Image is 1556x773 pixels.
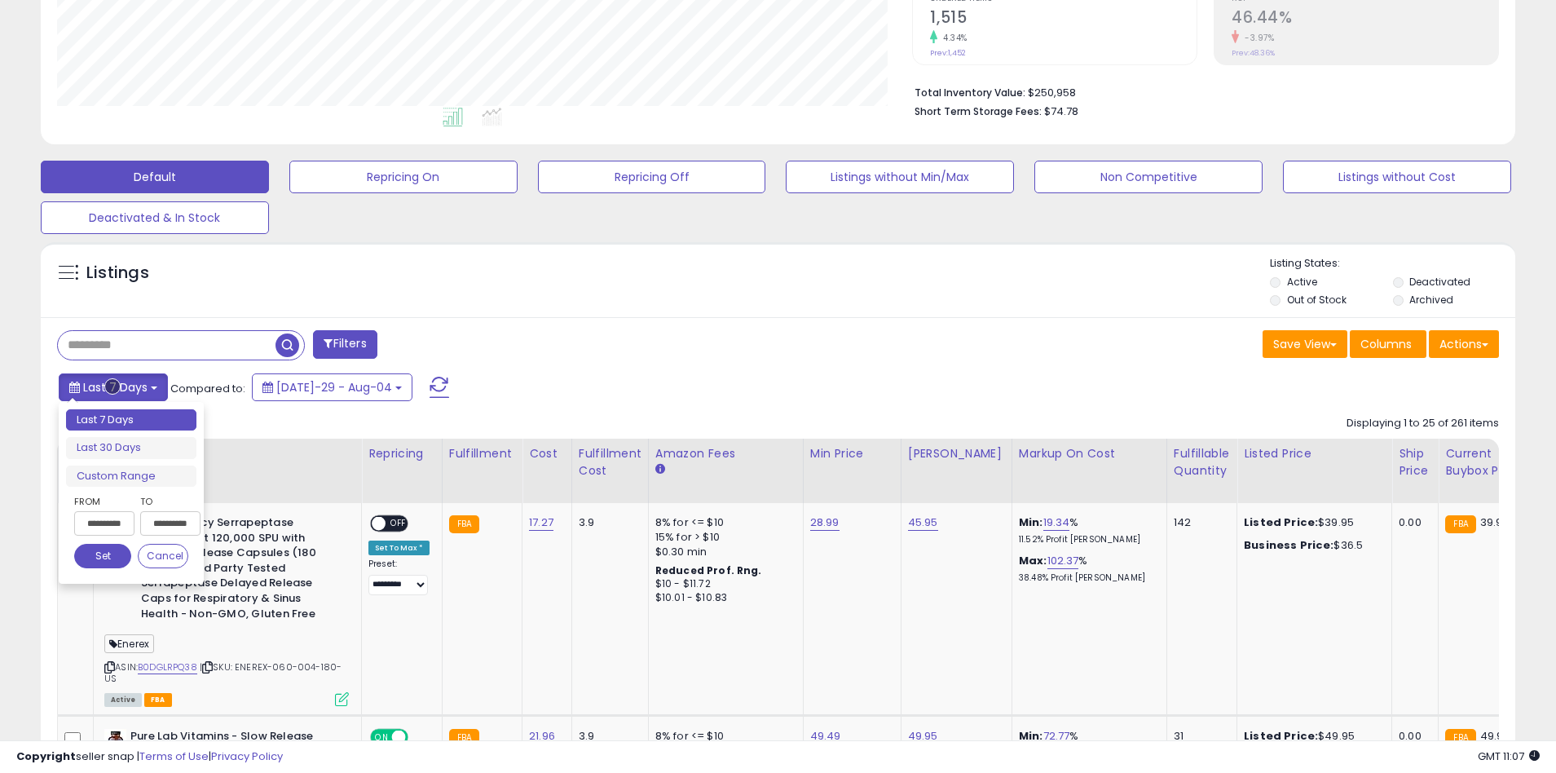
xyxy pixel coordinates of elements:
div: Fulfillable Quantity [1174,445,1230,479]
p: 11.52% Profit [PERSON_NAME] [1019,534,1154,546]
span: Columns [1360,336,1412,352]
div: Markup on Cost [1019,445,1160,462]
a: Terms of Use [139,749,209,764]
a: B0DGLRPQ38 [138,660,197,674]
b: Reduced Prof. Rng. [655,563,762,577]
div: Cost [529,445,565,462]
a: 17.27 [529,515,553,531]
button: Cancel [138,544,188,568]
label: To [140,493,188,510]
div: Title [100,445,355,462]
div: 15% for > $10 [655,530,791,545]
li: $250,958 [915,82,1487,101]
b: Listed Price: [1244,515,1318,530]
div: Fulfillment [449,445,515,462]
div: Min Price [810,445,894,462]
div: Amazon Fees [655,445,796,462]
button: Default [41,161,269,193]
small: Prev: 48.36% [1232,48,1275,58]
a: 28.99 [810,515,840,531]
div: Fulfillment Cost [579,445,641,479]
button: Listings without Min/Max [786,161,1014,193]
div: $0.30 min [655,545,791,559]
label: From [74,493,131,510]
a: 19.34 [1043,515,1070,531]
div: Ship Price [1399,445,1431,479]
li: Last 30 Days [66,437,196,459]
small: FBA [1445,515,1475,533]
div: Listed Price [1244,445,1385,462]
div: 8% for <= $10 [655,515,791,530]
div: % [1019,554,1154,584]
label: Deactivated [1409,275,1470,289]
div: Repricing [368,445,435,462]
b: High Potency Serrapeptase Supplement 120,000 SPU with Delayed Release Capsules (180 Count) - 3rd ... [141,515,339,625]
button: Filters [313,330,377,359]
div: ASIN: [104,515,349,705]
div: $39.95 [1244,515,1379,530]
div: Set To Max * [368,541,430,555]
small: Amazon Fees. [655,462,665,477]
button: Listings without Cost [1283,161,1511,193]
a: 45.95 [908,515,938,531]
button: Last 7 Days [59,373,168,401]
div: seller snap | | [16,749,283,765]
span: Compared to: [170,381,245,396]
th: The percentage added to the cost of goods (COGS) that forms the calculator for Min & Max prices. [1012,439,1166,503]
button: Save View [1263,330,1347,358]
li: Last 7 Days [66,409,196,431]
div: Displaying 1 to 25 of 261 items [1347,416,1499,431]
p: Listing States: [1270,256,1515,272]
button: Non Competitive [1034,161,1263,193]
label: Archived [1409,293,1453,307]
span: 2025-08-12 11:07 GMT [1478,749,1540,764]
span: | SKU: ENEREX-060-004-180-US [104,660,342,685]
h2: 1,515 [930,8,1197,30]
span: All listings currently available for purchase on Amazon [104,693,142,707]
small: -3.97% [1239,32,1274,44]
span: OFF [386,517,412,531]
small: Prev: 1,452 [930,48,966,58]
h2: 46.44% [1232,8,1498,30]
li: Custom Range [66,466,196,488]
a: Privacy Policy [211,749,283,764]
div: 0.00 [1399,515,1426,530]
div: 3.9 [579,515,636,530]
small: 4.34% [937,32,968,44]
p: 38.48% Profit [PERSON_NAME] [1019,572,1154,584]
button: Actions [1429,330,1499,358]
div: % [1019,515,1154,546]
button: Set [74,544,131,568]
span: 39.95 [1480,515,1510,530]
span: [DATE]-29 - Aug-04 [276,379,392,395]
span: $74.78 [1044,104,1078,119]
div: $10.01 - $10.83 [655,591,791,605]
b: Min: [1019,515,1043,530]
button: [DATE]-29 - Aug-04 [252,373,412,401]
div: $10 - $11.72 [655,577,791,591]
div: [PERSON_NAME] [908,445,1005,462]
span: FBA [144,693,172,707]
button: Repricing Off [538,161,766,193]
div: $36.5 [1244,538,1379,553]
span: Last 7 Days [83,379,148,395]
div: Preset: [368,559,430,595]
div: 142 [1174,515,1224,530]
h5: Listings [86,262,149,285]
b: Short Term Storage Fees: [915,104,1042,118]
button: Repricing On [289,161,518,193]
label: Out of Stock [1287,293,1347,307]
div: Current Buybox Price [1445,445,1529,479]
label: Active [1287,275,1317,289]
small: FBA [449,515,479,533]
a: 102.37 [1047,553,1079,569]
b: Max: [1019,553,1047,568]
b: Total Inventory Value: [915,86,1025,99]
strong: Copyright [16,749,76,764]
button: Deactivated & In Stock [41,201,269,234]
span: Enerex [104,634,154,653]
b: Business Price: [1244,537,1333,553]
button: Columns [1350,330,1426,358]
